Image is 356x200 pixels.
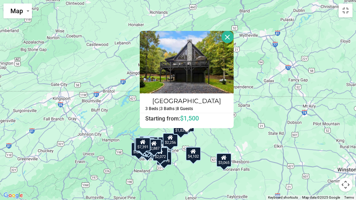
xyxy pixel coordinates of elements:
[221,31,234,43] button: Close
[140,93,234,122] a: [GEOGRAPHIC_DATA] Starting from:
[216,153,232,167] div: $3,065
[140,31,234,93] img: Creekside Hideaway
[339,178,353,192] button: Map camera controls
[140,115,233,122] h6: Starting from:
[140,95,233,107] h4: [GEOGRAPHIC_DATA]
